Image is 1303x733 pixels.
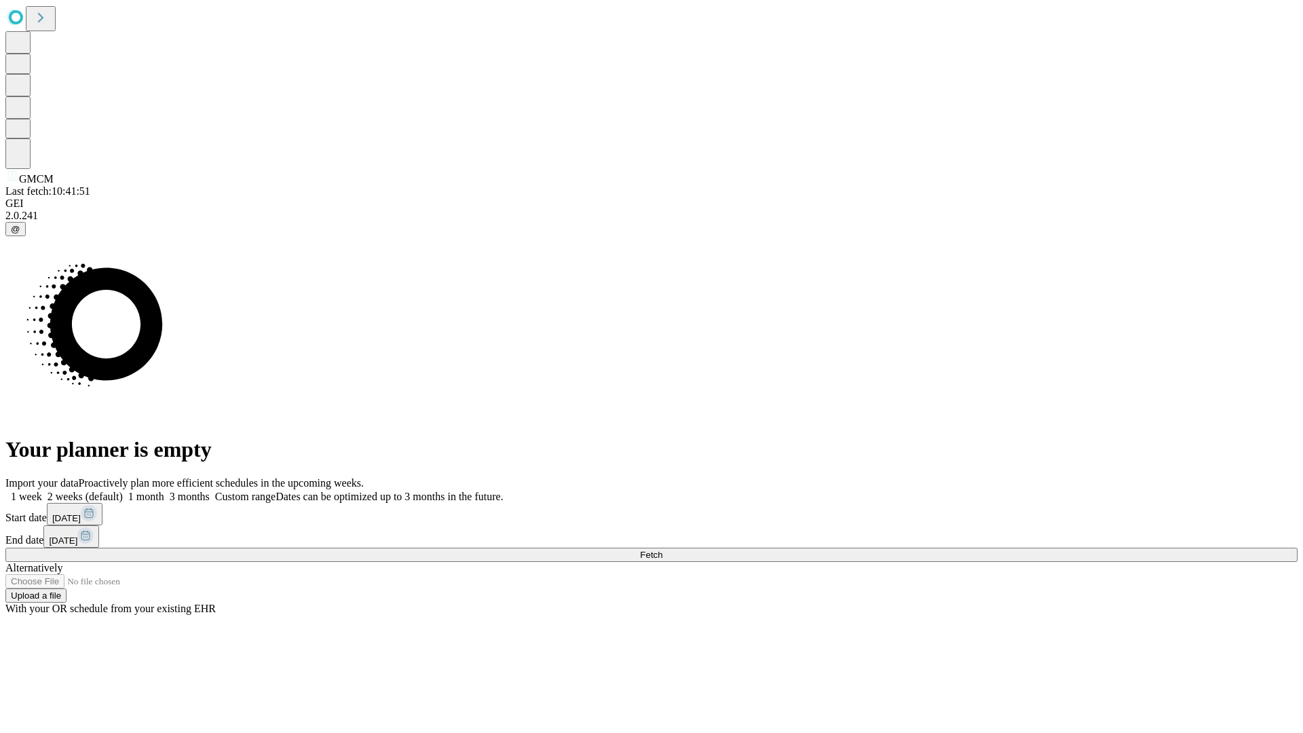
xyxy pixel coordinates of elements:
[5,198,1298,210] div: GEI
[43,525,99,548] button: [DATE]
[5,562,62,574] span: Alternatively
[48,491,123,502] span: 2 weeks (default)
[5,210,1298,222] div: 2.0.241
[47,503,102,525] button: [DATE]
[11,491,42,502] span: 1 week
[11,224,20,234] span: @
[19,173,54,185] span: GMCM
[52,513,81,523] span: [DATE]
[5,603,216,614] span: With your OR schedule from your existing EHR
[5,588,67,603] button: Upload a file
[79,477,364,489] span: Proactively plan more efficient schedules in the upcoming weeks.
[170,491,210,502] span: 3 months
[215,491,276,502] span: Custom range
[5,185,90,197] span: Last fetch: 10:41:51
[640,550,662,560] span: Fetch
[128,491,164,502] span: 1 month
[5,222,26,236] button: @
[276,491,503,502] span: Dates can be optimized up to 3 months in the future.
[5,525,1298,548] div: End date
[5,437,1298,462] h1: Your planner is empty
[5,477,79,489] span: Import your data
[49,535,77,546] span: [DATE]
[5,503,1298,525] div: Start date
[5,548,1298,562] button: Fetch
